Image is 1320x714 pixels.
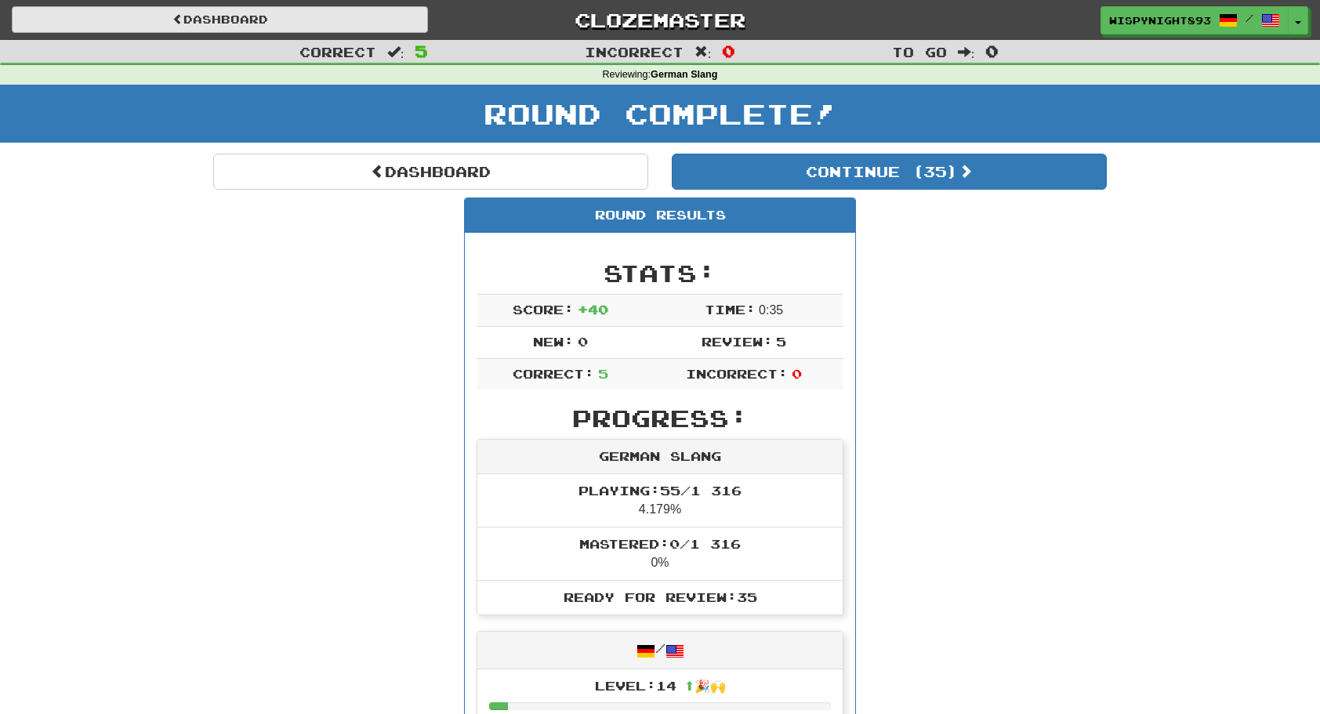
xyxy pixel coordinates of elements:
[672,154,1107,190] button: Continue (35)
[465,198,855,233] div: Round Results
[892,44,947,60] span: To go
[513,302,574,317] span: Score:
[985,42,999,60] span: 0
[12,6,428,33] a: Dashboard
[776,334,786,349] span: 5
[585,44,684,60] span: Incorrect
[1101,6,1289,34] a: WispyNight893 /
[415,42,428,60] span: 5
[759,303,783,317] span: 0 : 35
[299,44,376,60] span: Correct
[651,69,717,80] strong: German Slang
[702,334,773,349] span: Review:
[477,260,843,286] h2: Stats:
[477,632,843,669] div: /
[578,483,742,498] span: Playing: 55 / 1 316
[579,536,741,551] span: Mastered: 0 / 1 316
[477,527,843,581] li: 0%
[1246,13,1253,24] span: /
[694,45,712,59] span: :
[578,334,588,349] span: 0
[564,589,757,604] span: Ready for Review: 35
[533,334,574,349] span: New:
[598,366,608,381] span: 5
[477,405,843,431] h2: Progress:
[1109,13,1211,27] span: WispyNight893
[722,42,735,60] span: 0
[387,45,404,59] span: :
[595,678,726,693] span: Level: 14
[477,440,843,474] div: German Slang
[792,366,802,381] span: 0
[958,45,975,59] span: :
[578,302,608,317] span: + 40
[451,6,868,34] a: Clozemaster
[686,366,788,381] span: Incorrect:
[513,366,594,381] span: Correct:
[477,474,843,527] li: 4.179%
[705,302,756,317] span: Time:
[676,678,726,693] span: ⬆🎉🙌
[213,154,648,190] a: Dashboard
[5,98,1315,129] h1: Round Complete!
